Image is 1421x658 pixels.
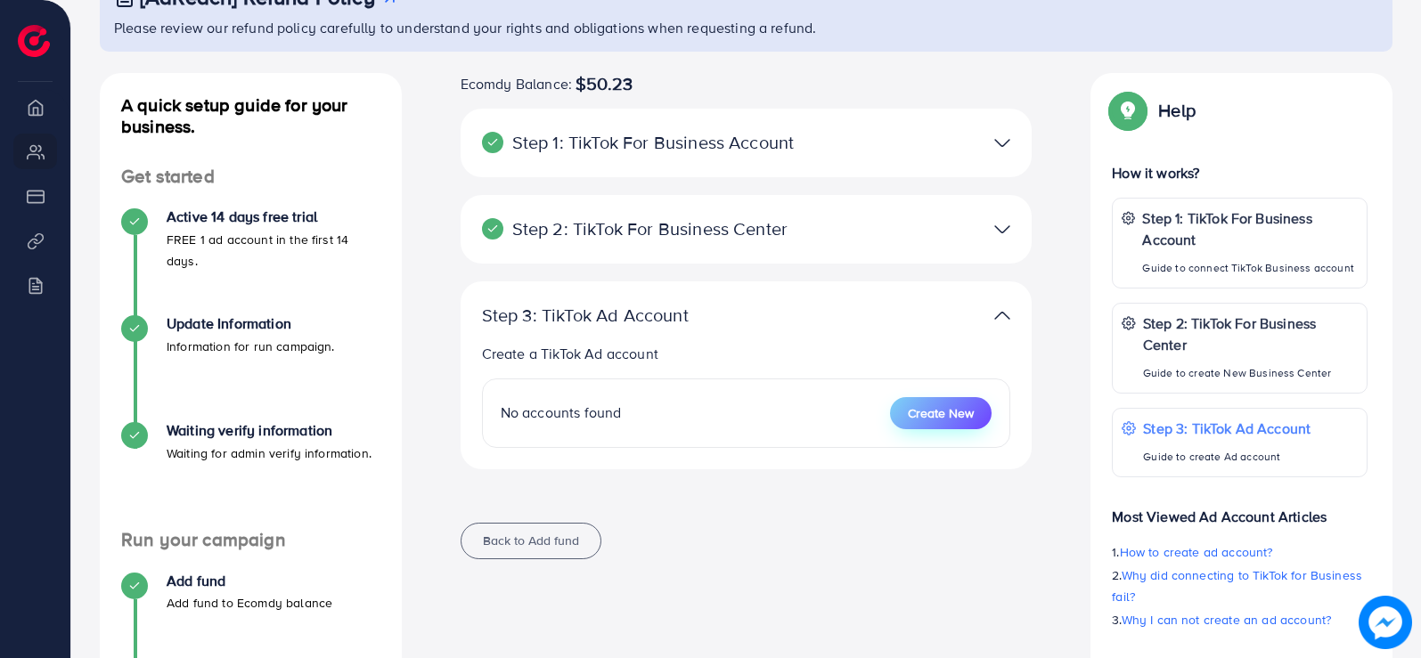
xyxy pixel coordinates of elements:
[100,94,402,137] h4: A quick setup guide for your business.
[1359,596,1412,649] img: image
[114,17,1382,38] p: Please review our refund policy carefully to understand your rights and obligations when requesti...
[100,315,402,422] li: Update Information
[461,73,572,94] span: Ecomdy Balance:
[100,422,402,529] li: Waiting verify information
[18,25,50,57] img: logo
[1112,94,1144,126] img: Popup guide
[167,422,372,439] h4: Waiting verify information
[167,336,335,357] p: Information for run campaign.
[890,397,992,429] button: Create New
[1122,611,1332,629] span: Why I can not create an ad account?
[501,402,622,422] span: No accounts found
[1143,313,1358,355] p: Step 2: TikTok For Business Center
[167,208,380,225] h4: Active 14 days free trial
[482,218,825,240] p: Step 2: TikTok For Business Center
[1143,418,1311,439] p: Step 3: TikTok Ad Account
[1158,100,1196,121] p: Help
[1112,491,1368,527] p: Most Viewed Ad Account Articles
[994,303,1010,329] img: TikTok partner
[1112,162,1368,183] p: How it works?
[167,592,332,613] p: Add fund to Ecomdy balance
[482,305,825,326] p: Step 3: TikTok Ad Account
[461,523,601,559] button: Back to Add fund
[576,73,633,94] span: $50.23
[994,216,1010,242] img: TikTok partner
[1142,207,1358,250] p: Step 1: TikTok For Business Account
[1143,446,1311,467] p: Guide to create Ad account
[1142,257,1358,279] p: Guide to connect TikTok Business account
[1120,543,1273,561] span: How to create ad account?
[1112,609,1368,630] p: 3.
[167,229,380,272] p: FREE 1 ad account in the first 14 days.
[1112,541,1368,563] p: 1.
[167,573,332,589] h4: Add fund
[100,166,402,188] h4: Get started
[1143,362,1358,384] p: Guide to create New Business Center
[167,315,335,332] h4: Update Information
[482,343,1011,364] p: Create a TikTok Ad account
[482,132,825,153] p: Step 1: TikTok For Business Account
[1112,565,1368,607] p: 2.
[167,443,372,464] p: Waiting for admin verify information.
[100,208,402,315] li: Active 14 days free trial
[908,404,974,422] span: Create New
[100,529,402,551] h4: Run your campaign
[483,532,579,549] span: Back to Add fund
[994,130,1010,156] img: TikTok partner
[1112,566,1362,605] span: Why did connecting to TikTok for Business fail?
